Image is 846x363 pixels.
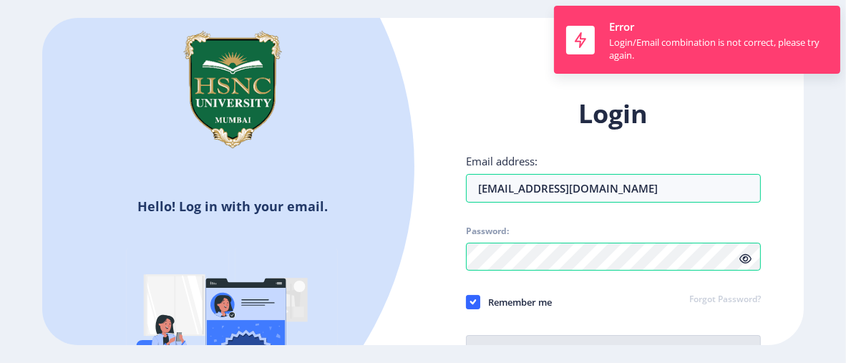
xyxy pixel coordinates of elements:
[466,226,509,237] label: Password:
[609,19,634,34] span: Error
[161,18,304,161] img: hsnc.png
[689,294,761,306] a: Forgot Password?
[466,154,538,168] label: Email address:
[480,294,552,311] span: Remember me
[466,174,761,203] input: Email address
[609,36,828,62] div: Login/Email combination is not correct, please try again.
[466,97,761,131] h1: Login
